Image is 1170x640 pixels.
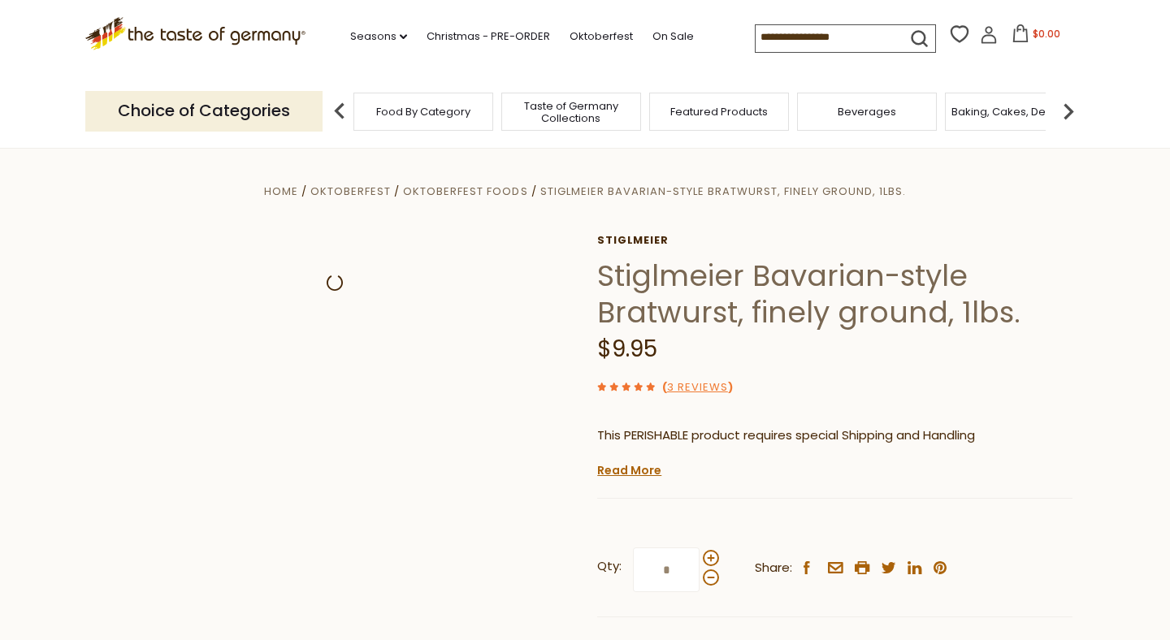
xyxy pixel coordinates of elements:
a: Baking, Cakes, Desserts [951,106,1077,118]
a: Food By Category [376,106,470,118]
button: $0.00 [1001,24,1070,49]
strong: Qty: [597,556,622,577]
a: Home [264,184,298,199]
a: On Sale [652,28,694,45]
a: Featured Products [670,106,768,118]
span: $9.95 [597,333,657,365]
a: Oktoberfest [310,184,391,199]
span: ( ) [662,379,733,395]
a: Read More [597,462,661,478]
a: Stiglmeier [597,234,1072,247]
a: Christmas - PRE-ORDER [427,28,550,45]
img: next arrow [1052,95,1085,128]
p: Choice of Categories [85,91,323,131]
a: Stiglmeier Bavarian-style Bratwurst, finely ground, 1lbs. [540,184,906,199]
span: Share: [755,558,792,578]
li: We will ship this product in heat-protective packaging and ice. [613,458,1072,478]
a: Seasons [350,28,407,45]
input: Qty: [633,547,700,592]
img: previous arrow [323,95,356,128]
a: Oktoberfest [570,28,633,45]
a: Taste of Germany Collections [506,100,636,124]
span: $0.00 [1033,27,1060,41]
a: Oktoberfest Foods [403,184,527,199]
p: This PERISHABLE product requires special Shipping and Handling [597,426,1072,446]
h1: Stiglmeier Bavarian-style Bratwurst, finely ground, 1lbs. [597,257,1072,331]
a: 3 Reviews [667,379,728,396]
a: Beverages [838,106,896,118]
